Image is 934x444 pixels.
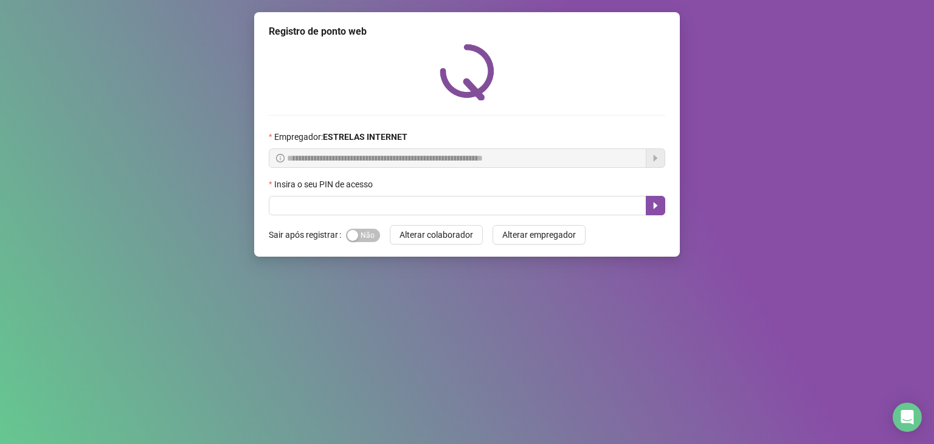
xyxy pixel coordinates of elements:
[493,225,586,245] button: Alterar empregador
[269,225,346,245] label: Sair após registrar
[269,178,381,191] label: Insira o seu PIN de acesso
[893,403,922,432] div: Open Intercom Messenger
[269,24,665,39] div: Registro de ponto web
[274,130,407,144] span: Empregador :
[440,44,494,100] img: QRPoint
[651,201,660,210] span: caret-right
[276,154,285,162] span: info-circle
[390,225,483,245] button: Alterar colaborador
[502,228,576,241] span: Alterar empregador
[323,132,407,142] strong: ESTRELAS INTERNET
[400,228,473,241] span: Alterar colaborador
